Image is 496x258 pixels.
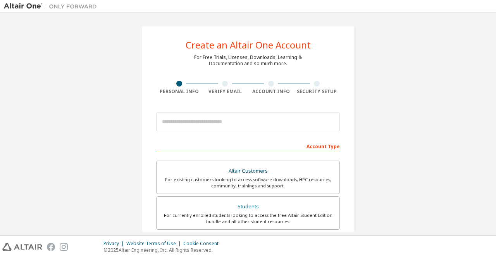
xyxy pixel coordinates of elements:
div: Cookie Consent [183,241,223,247]
div: Personal Info [156,88,202,95]
img: instagram.svg [60,243,68,251]
p: © 2025 Altair Engineering, Inc. All Rights Reserved. [103,247,223,253]
img: facebook.svg [47,243,55,251]
div: For existing customers looking to access software downloads, HPC resources, community, trainings ... [161,177,335,189]
div: Website Terms of Use [126,241,183,247]
div: Security Setup [294,88,340,95]
div: Account Type [156,140,340,152]
img: Altair One [4,2,101,10]
div: Account Info [248,88,294,95]
div: Verify Email [202,88,248,95]
div: Privacy [103,241,126,247]
div: For Free Trials, Licenses, Downloads, Learning & Documentation and so much more. [194,54,302,67]
img: altair_logo.svg [2,243,42,251]
div: Create an Altair One Account [186,40,311,50]
div: For currently enrolled students looking to access the free Altair Student Edition bundle and all ... [161,212,335,225]
div: Altair Customers [161,166,335,177]
div: Students [161,201,335,212]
